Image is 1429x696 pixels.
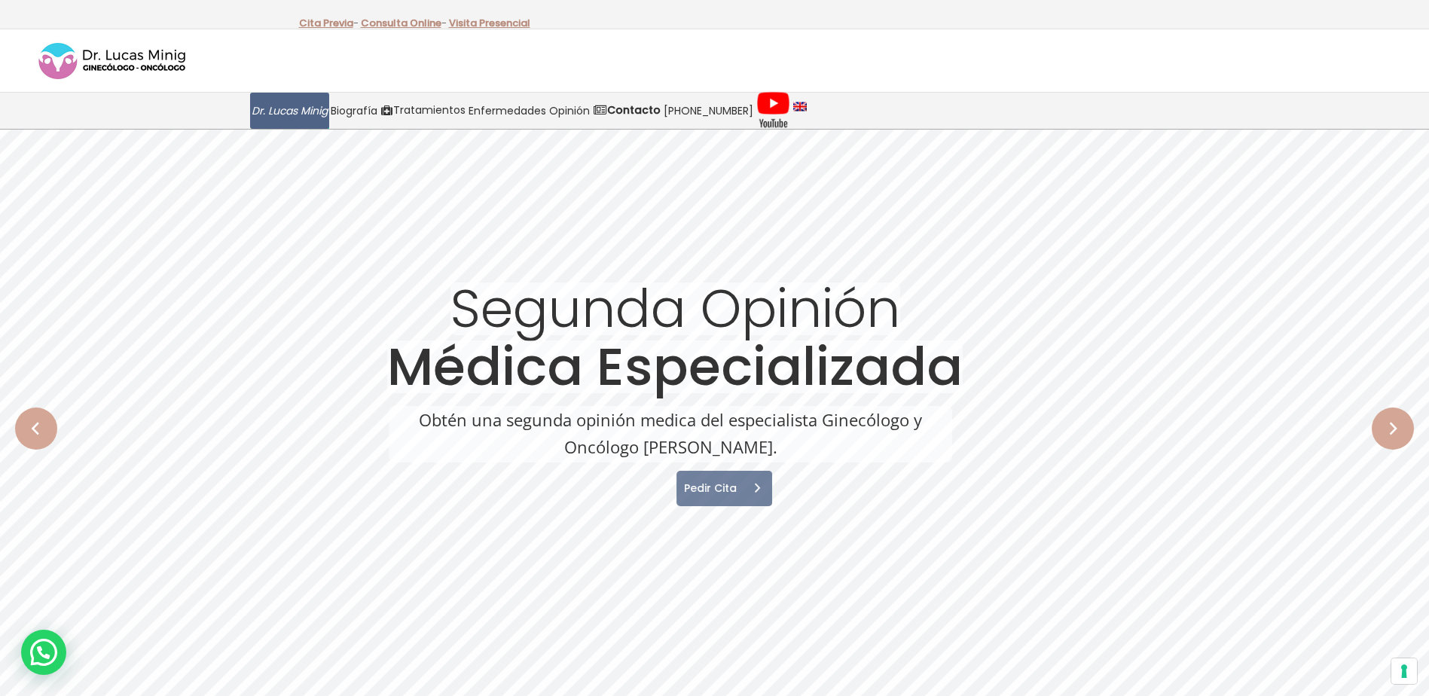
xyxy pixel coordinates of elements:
[792,93,808,129] a: language english
[331,102,377,120] span: Biografía
[467,93,548,129] a: Enfermedades
[329,93,379,129] a: Biografía
[361,14,447,33] p: -
[21,630,66,675] div: WhatsApp contact
[379,93,467,129] a: Tratamientos
[662,93,755,129] a: [PHONE_NUMBER]
[549,102,590,120] span: Opinión
[387,340,963,393] rs-layer: Médica Especializada
[548,93,591,129] a: Opinión
[299,16,353,30] a: Cita Previa
[450,282,900,335] rs-layer: Segunda Opinión
[1391,658,1417,684] button: Sus preferencias de consentimiento para tecnologías de seguimiento
[469,102,546,120] span: Enfermedades
[389,406,952,462] rs-layer: Obtén una segunda opinión medica del especialista Ginecólogo y Oncólogo [PERSON_NAME].
[793,102,807,111] img: language english
[607,102,661,118] strong: Contacto
[361,16,441,30] a: Consulta Online
[755,93,792,129] a: Videos Youtube Ginecología
[393,102,466,119] span: Tratamientos
[299,14,359,33] p: -
[449,16,530,30] a: Visita Presencial
[676,471,772,506] a: Pedir Cita
[252,102,328,120] span: Dr. Lucas Minig
[250,93,329,129] a: Dr. Lucas Minig
[756,92,790,130] img: Videos Youtube Ginecología
[664,102,753,120] span: [PHONE_NUMBER]
[676,483,740,493] span: Pedir Cita
[591,93,662,129] a: Contacto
